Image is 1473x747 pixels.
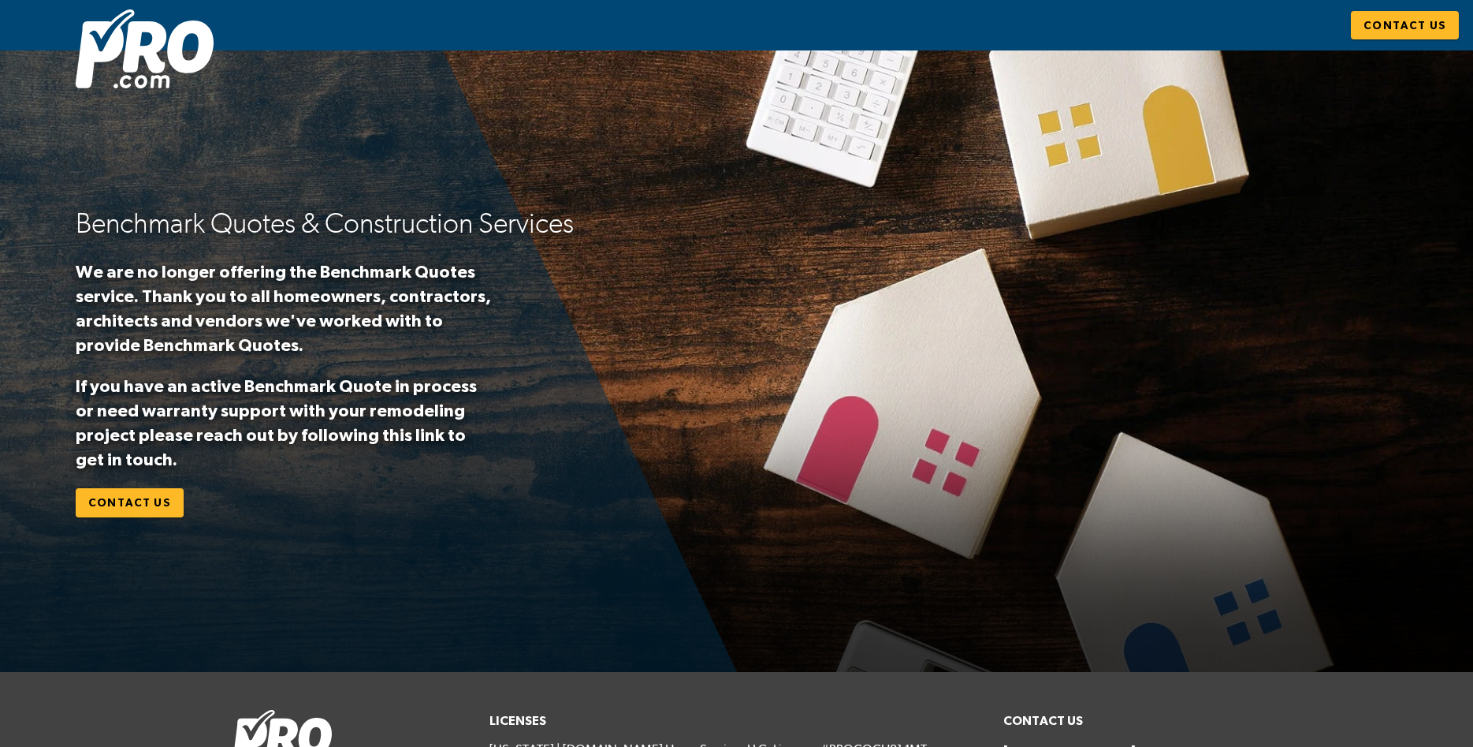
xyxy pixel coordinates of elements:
img: Pro.com logo [76,9,214,88]
span: Contact Us [88,493,171,513]
span: Contact Us [1363,16,1446,35]
h6: Contact Us [1003,710,1241,732]
h6: Licenses [489,710,984,732]
p: If you have an active Benchmark Quote in process or need warranty support with your remodeling pr... [76,374,495,471]
h2: Benchmark Quotes & Construction Services [76,205,705,242]
p: We are no longer offering the Benchmark Quotes service. Thank you to all homeowners, contractors,... [76,260,495,357]
a: Contact Us [76,488,184,517]
a: Contact Us [1351,11,1459,40]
